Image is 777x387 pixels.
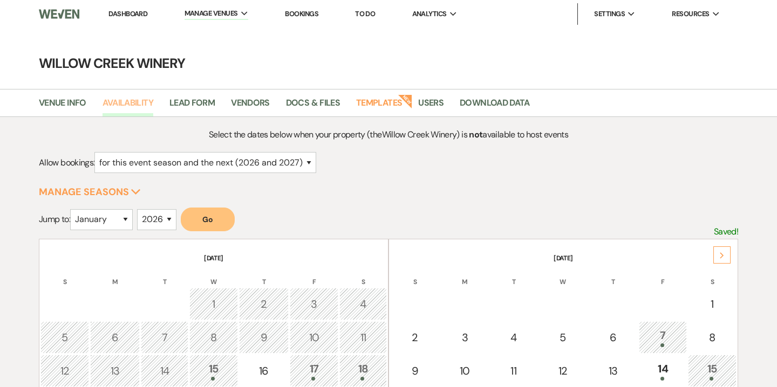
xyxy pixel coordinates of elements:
[490,264,537,287] th: T
[231,96,270,116] a: Vendors
[286,96,340,116] a: Docs & Files
[355,9,375,18] a: To Do
[296,361,332,381] div: 17
[195,296,232,312] div: 1
[195,361,232,381] div: 15
[441,264,488,287] th: M
[645,327,680,347] div: 7
[39,96,86,116] a: Venue Info
[285,9,318,18] a: Bookings
[594,363,632,379] div: 13
[496,329,531,345] div: 4
[339,264,387,287] th: S
[390,240,737,263] th: [DATE]
[396,363,434,379] div: 9
[39,187,141,197] button: Manage Seasons
[345,329,381,345] div: 11
[544,363,581,379] div: 12
[412,9,447,19] span: Analytics
[345,361,381,381] div: 18
[594,329,632,345] div: 6
[96,329,134,345] div: 6
[694,329,731,345] div: 8
[469,129,482,140] strong: not
[181,208,235,231] button: Go
[356,96,402,116] a: Templates
[296,296,332,312] div: 3
[345,296,381,312] div: 4
[39,3,79,25] img: Weven Logo
[126,128,651,142] p: Select the dates below when your property (the Willow Creek Winery ) is available to host events
[418,96,444,116] a: Users
[245,329,283,345] div: 9
[169,96,215,116] a: Lead Form
[390,264,440,287] th: S
[245,363,283,379] div: 16
[544,329,581,345] div: 5
[147,329,182,345] div: 7
[195,329,232,345] div: 8
[398,93,413,108] strong: New
[496,363,531,379] div: 11
[39,157,94,168] span: Allow bookings:
[672,9,709,19] span: Resources
[688,264,737,287] th: S
[396,329,434,345] div: 2
[90,264,140,287] th: M
[714,225,738,239] p: Saved!
[296,329,332,345] div: 10
[103,96,153,116] a: Availability
[108,9,147,18] a: Dashboard
[96,363,134,379] div: 13
[40,240,387,263] th: [DATE]
[539,264,587,287] th: W
[694,361,731,381] div: 15
[40,264,89,287] th: S
[594,9,625,19] span: Settings
[447,363,482,379] div: 10
[290,264,338,287] th: F
[147,363,182,379] div: 14
[239,264,289,287] th: T
[141,264,188,287] th: T
[39,213,70,225] span: Jump to:
[460,96,530,116] a: Download Data
[46,329,83,345] div: 5
[645,361,680,381] div: 14
[245,296,283,312] div: 2
[639,264,686,287] th: F
[694,296,731,312] div: 1
[189,264,238,287] th: W
[46,363,83,379] div: 12
[588,264,638,287] th: T
[447,329,482,345] div: 3
[185,8,238,19] span: Manage Venues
